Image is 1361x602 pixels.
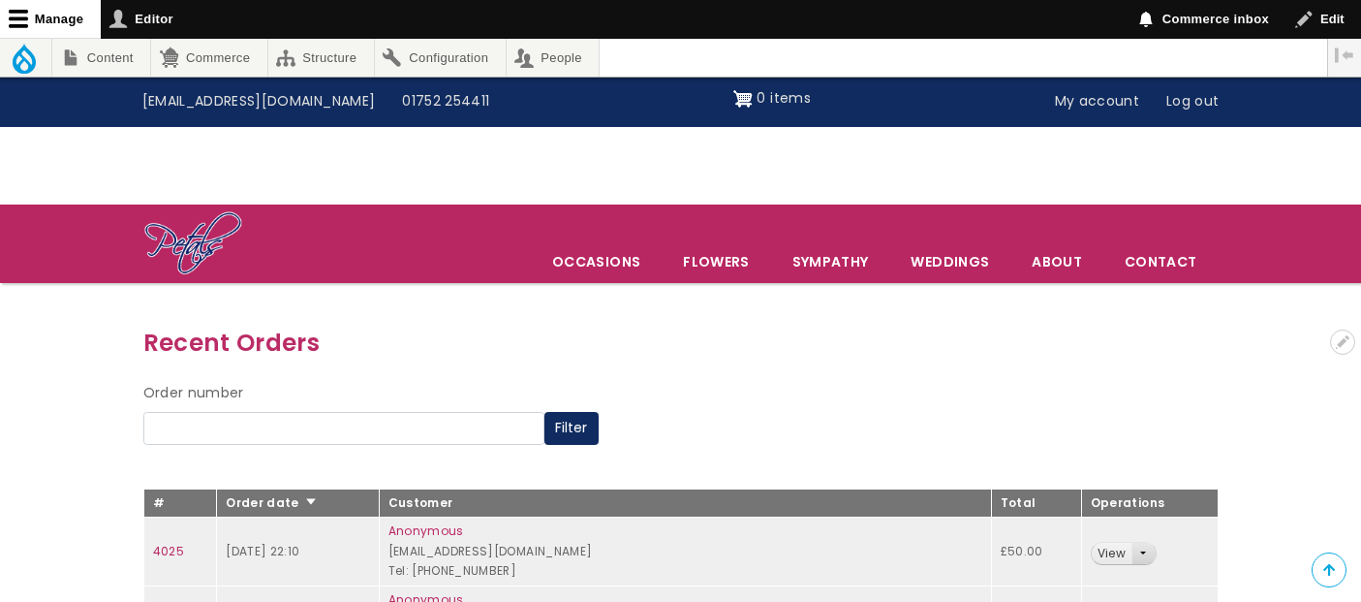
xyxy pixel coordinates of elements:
img: Shopping cart [733,83,753,114]
a: Structure [268,39,374,77]
time: [DATE] 22:10 [226,543,299,559]
td: [EMAIL_ADDRESS][DOMAIN_NAME] Tel: [PHONE_NUMBER] [379,518,991,586]
th: Customer [379,489,991,518]
a: Contact [1104,241,1217,282]
th: # [143,489,217,518]
label: Order number [143,382,244,405]
a: About [1011,241,1102,282]
a: My account [1041,83,1154,120]
img: Home [143,210,243,278]
a: View [1092,543,1131,565]
a: Log out [1153,83,1232,120]
span: Occasions [532,241,661,282]
a: Commerce [151,39,266,77]
a: Order date [226,494,318,511]
th: Total [991,489,1081,518]
button: Open configuration options [1330,330,1355,355]
span: Weddings [890,241,1009,282]
a: Configuration [375,39,506,77]
td: £50.00 [991,518,1081,586]
a: Shopping cart 0 items [733,83,811,114]
a: 01752 254411 [388,83,503,120]
button: Vertical orientation [1328,39,1361,72]
h3: Recent Orders [143,324,1219,362]
a: Anonymous [388,523,464,539]
button: Filter [544,412,599,445]
a: People [507,39,600,77]
span: 0 items [757,88,810,108]
a: Flowers [663,241,769,282]
a: [EMAIL_ADDRESS][DOMAIN_NAME] [129,83,389,120]
a: Sympathy [772,241,889,282]
a: Content [52,39,150,77]
th: Operations [1081,489,1218,518]
a: 4025 [153,543,184,559]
